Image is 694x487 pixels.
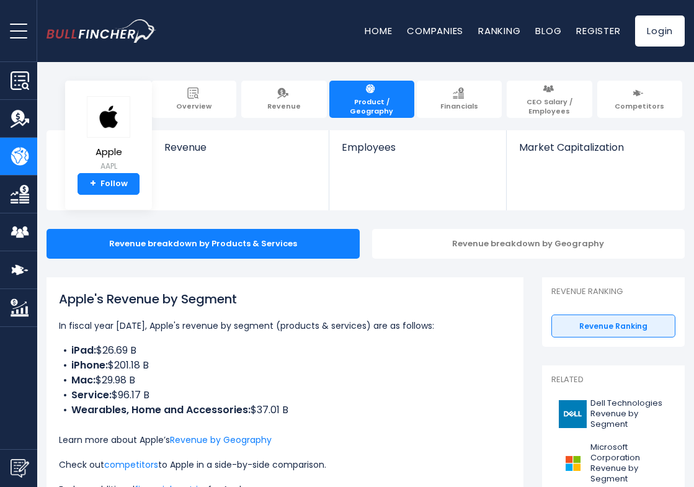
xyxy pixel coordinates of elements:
h1: Apple's Revenue by Segment [59,290,511,308]
p: Learn more about Apple’s [59,432,511,447]
a: Overview [151,81,236,118]
li: $201.18 B [59,358,511,373]
a: Revenue Ranking [551,315,675,338]
b: Mac: [71,373,96,387]
span: Financials [440,102,478,110]
a: competitors [104,458,158,471]
img: DELL logo [559,400,587,428]
a: Revenue [152,130,329,174]
li: $37.01 B [59,403,511,418]
a: Apple AAPL [86,96,131,173]
a: Go to homepage [47,19,175,43]
span: Product / Geography [336,97,408,115]
a: Register [576,24,620,37]
img: MSFT logo [559,449,587,477]
a: Ranking [478,24,520,37]
div: Revenue breakdown by Products & Services [47,229,360,259]
img: bullfincher logo [47,19,156,43]
span: Apple [87,147,130,158]
b: iPad: [71,343,96,357]
div: Revenue breakdown by Geography [372,229,685,259]
span: Employees [342,141,493,153]
li: $26.69 B [59,343,511,358]
a: Revenue by Geography [170,434,272,446]
a: CEO Salary / Employees [507,81,592,118]
span: Competitors [615,102,664,110]
a: +Follow [78,173,140,195]
span: Microsoft Corporation Revenue by Segment [590,442,668,485]
b: Wearables, Home and Accessories: [71,403,251,417]
a: Dell Technologies Revenue by Segment [551,395,675,433]
a: Financials [417,81,502,118]
span: Overview [176,102,211,110]
span: Market Capitalization [519,141,671,153]
p: Revenue Ranking [551,287,675,297]
a: Home [365,24,392,37]
a: Companies [407,24,463,37]
b: Service: [71,388,112,402]
p: Related [551,375,675,385]
a: Market Capitalization [507,130,683,174]
small: AAPL [87,161,130,172]
a: Employees [329,130,505,174]
li: $29.98 B [59,373,511,388]
p: Check out to Apple in a side-by-side comparison. [59,457,511,472]
p: In fiscal year [DATE], Apple's revenue by segment (products & services) are as follows: [59,318,511,333]
span: Revenue [267,102,301,110]
a: Product / Geography [329,81,414,118]
a: Blog [535,24,561,37]
span: Revenue [164,141,317,153]
a: Competitors [597,81,682,118]
b: iPhone: [71,358,108,372]
span: Dell Technologies Revenue by Segment [590,398,668,430]
span: CEO Salary / Employees [513,97,585,115]
img: AAPL logo [87,96,130,138]
a: Login [635,16,685,47]
strong: + [90,178,96,189]
a: Revenue [241,81,326,118]
li: $96.17 B [59,388,511,403]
